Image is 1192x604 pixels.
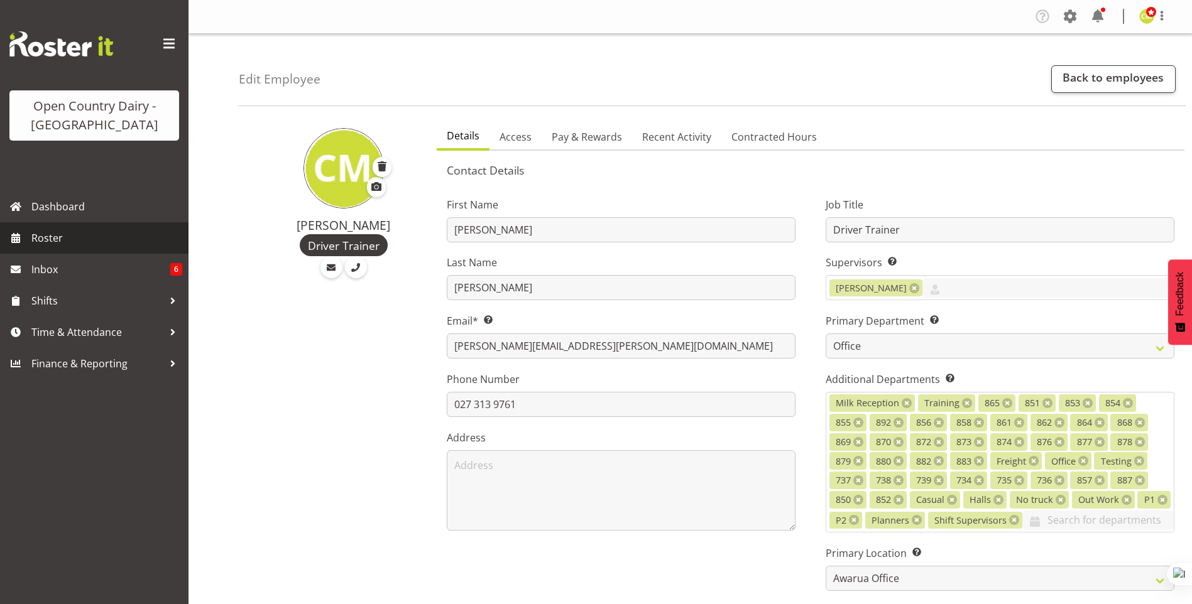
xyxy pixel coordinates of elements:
[447,217,796,242] input: First Name
[836,281,907,295] span: [PERSON_NAME]
[826,197,1174,212] label: Job Title
[447,128,479,143] span: Details
[836,493,851,507] span: 850
[924,396,960,410] span: Training
[1016,493,1053,507] span: No truck
[826,217,1174,242] input: Job Title
[9,31,113,57] img: Rosterit website logo
[876,493,891,507] span: 852
[836,435,851,449] span: 869
[956,435,971,449] span: 873
[1174,272,1186,316] span: Feedback
[826,255,1174,270] label: Supervisors
[239,72,320,86] h4: Edit Employee
[956,416,971,429] span: 858
[31,229,182,247] span: Roster
[1051,65,1176,93] a: Back to employees
[320,256,342,278] a: Email Employee
[1168,259,1192,345] button: Feedback - Show survey
[345,256,367,278] a: Call Employee
[826,372,1174,387] label: Additional Departments
[447,163,1174,177] h5: Contact Details
[22,97,167,134] div: Open Country Dairy - [GEOGRAPHIC_DATA]
[1117,416,1132,429] span: 868
[552,129,622,144] span: Pay & Rewards
[826,546,1174,561] label: Primary Location
[836,455,851,468] span: 879
[956,473,971,487] span: 734
[916,416,931,429] span: 856
[1117,435,1132,449] span: 878
[872,514,909,527] span: Planners
[31,323,163,342] span: Time & Attendance
[876,435,891,449] span: 870
[170,263,182,276] span: 6
[836,396,899,410] span: Milk Reception
[1117,473,1132,487] span: 887
[447,430,796,445] label: Address
[970,493,991,507] span: Halls
[1077,416,1092,429] span: 864
[876,416,891,429] span: 892
[876,473,891,487] span: 738
[1037,435,1052,449] span: 876
[1101,455,1132,468] span: Testing
[447,255,796,270] label: Last Name
[916,435,931,449] span: 872
[265,218,422,232] h4: [PERSON_NAME]
[1139,9,1154,24] img: corey-millan10439.jpg
[1025,396,1040,410] span: 851
[1051,455,1076,468] span: Office
[31,354,163,373] span: Finance & Reporting
[1022,510,1174,530] input: Search for departments
[934,514,1007,527] span: Shift Supervisors
[500,129,532,144] span: Access
[997,473,1012,487] span: 735
[916,455,931,468] span: 882
[997,416,1012,429] span: 861
[876,455,891,468] span: 880
[916,493,944,507] span: Casual
[1078,493,1119,507] span: Out Work
[1077,435,1092,449] span: 877
[447,313,796,328] label: Email*
[1144,493,1155,507] span: P1
[836,473,851,487] span: 737
[916,473,931,487] span: 739
[303,128,384,208] img: corey-millan10439.jpg
[1105,396,1120,410] span: 854
[447,197,796,212] label: First Name
[836,514,846,527] span: P2
[31,291,163,310] span: Shifts
[1037,416,1052,429] span: 862
[1077,473,1092,487] span: 857
[1037,473,1052,487] span: 736
[447,333,796,359] input: Email Address
[956,455,971,468] span: 883
[826,313,1174,328] label: Primary Department
[308,237,380,254] span: Driver Trainer
[447,275,796,300] input: Last Name
[31,260,170,279] span: Inbox
[836,416,851,429] span: 855
[985,396,1000,410] span: 865
[997,435,1012,449] span: 874
[997,455,1026,468] span: Freight
[642,129,711,144] span: Recent Activity
[31,197,182,216] span: Dashboard
[447,392,796,417] input: Phone Number
[447,372,796,387] label: Phone Number
[1065,396,1080,410] span: 853
[731,129,817,144] span: Contracted Hours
